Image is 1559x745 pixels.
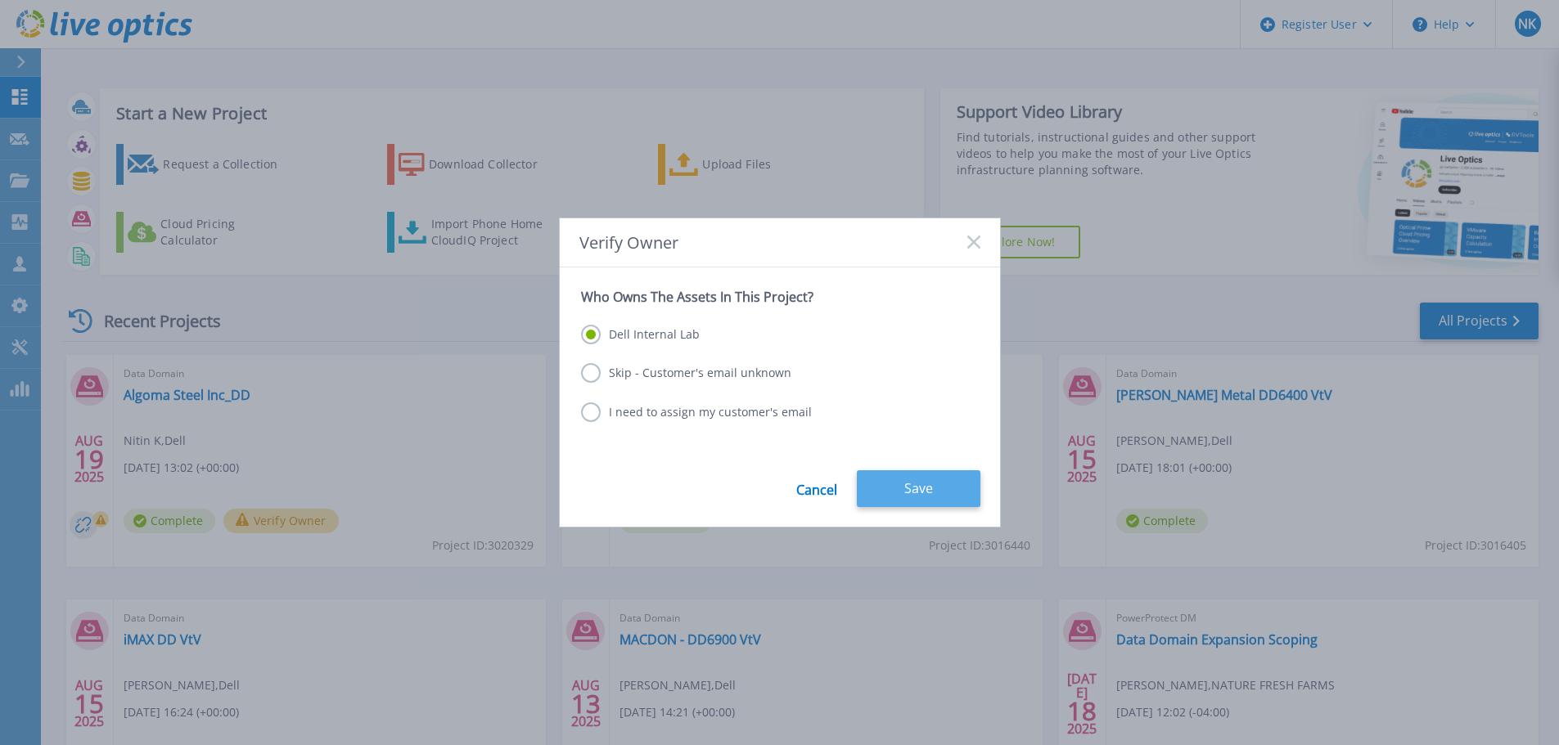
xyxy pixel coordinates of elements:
[581,402,812,422] label: I need to assign my customer's email
[857,470,980,507] button: Save
[579,233,678,252] span: Verify Owner
[796,470,837,507] a: Cancel
[581,363,791,383] label: Skip - Customer's email unknown
[581,325,700,344] label: Dell Internal Lab
[581,289,979,305] p: Who Owns The Assets In This Project?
